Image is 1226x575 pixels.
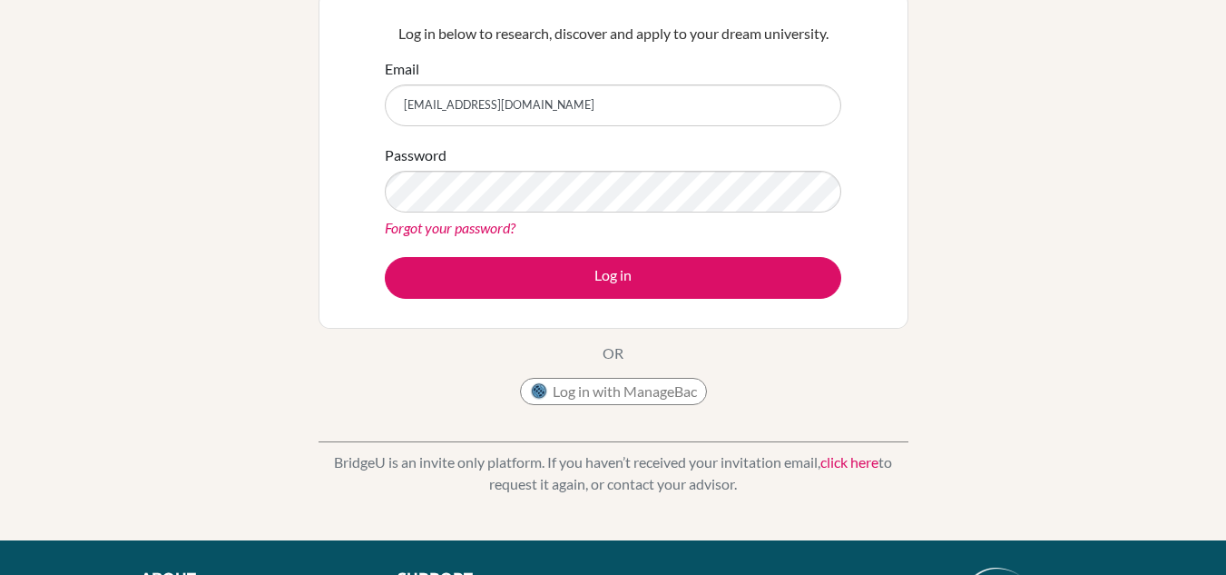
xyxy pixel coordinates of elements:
[820,453,878,471] a: click here
[385,257,841,299] button: Log in
[385,219,515,236] a: Forgot your password?
[385,23,841,45] p: Log in below to research, discover and apply to your dream university.
[603,342,623,364] p: OR
[319,451,908,495] p: BridgeU is an invite only platform. If you haven’t received your invitation email, to request it ...
[385,58,419,80] label: Email
[520,378,707,405] button: Log in with ManageBac
[385,144,446,166] label: Password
